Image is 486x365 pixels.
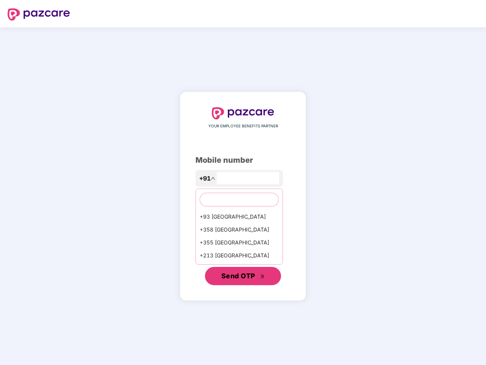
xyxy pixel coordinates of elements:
span: double-right [260,274,265,279]
img: logo [212,107,274,119]
button: Send OTPdouble-right [205,267,281,285]
span: +91 [199,174,211,183]
img: logo [8,8,70,21]
span: Send OTP [221,272,255,280]
div: +355 [GEOGRAPHIC_DATA] [196,236,283,249]
div: +1684 AmericanSamoa [196,262,283,275]
div: Mobile number [195,154,291,166]
div: +93 [GEOGRAPHIC_DATA] [196,210,283,223]
span: up [211,176,215,181]
div: +358 [GEOGRAPHIC_DATA] [196,223,283,236]
div: +213 [GEOGRAPHIC_DATA] [196,249,283,262]
span: YOUR EMPLOYEE BENEFITS PARTNER [208,123,278,129]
